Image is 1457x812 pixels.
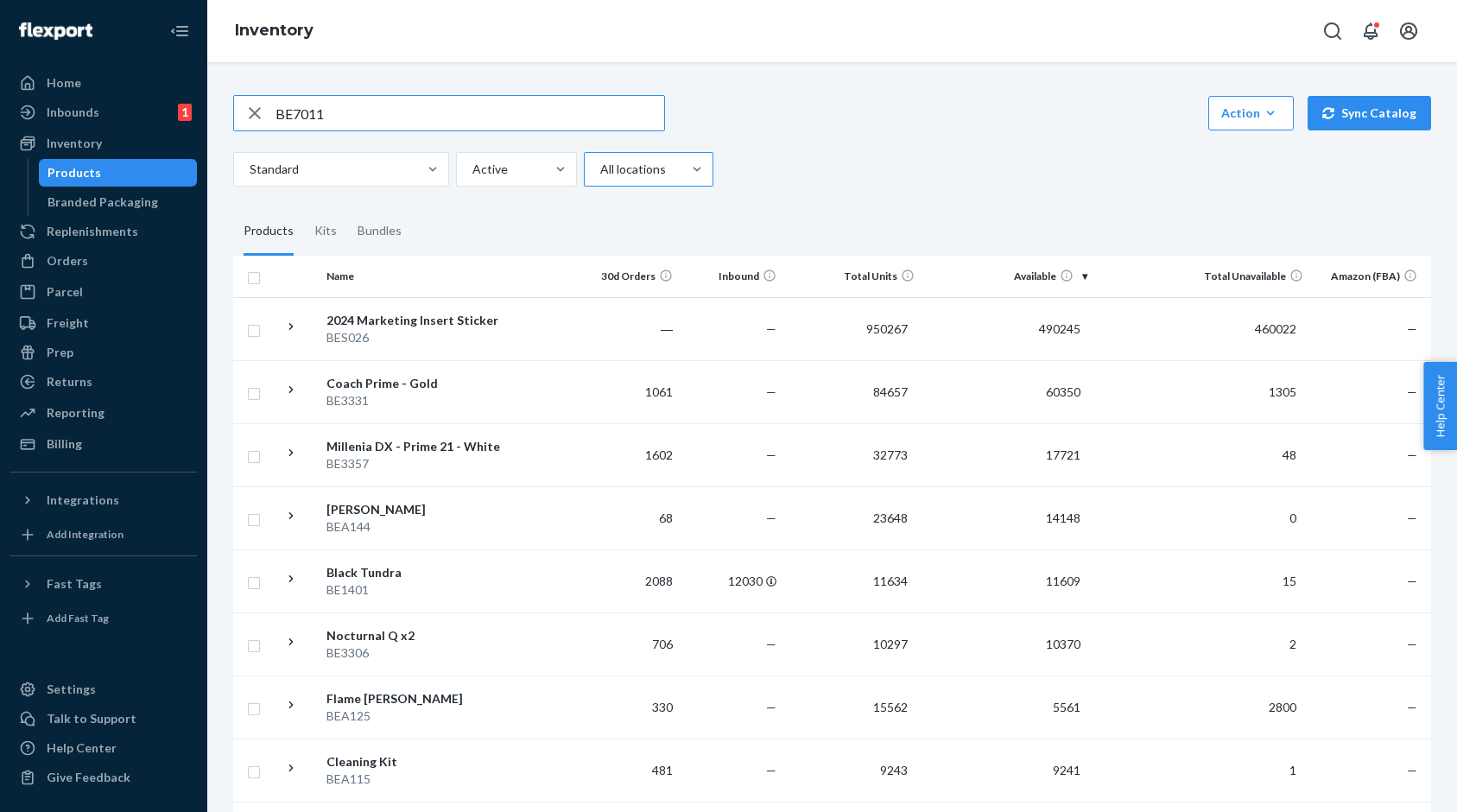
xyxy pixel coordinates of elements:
[1248,321,1303,336] span: 460022
[47,739,117,757] div: Help Center
[326,312,507,329] div: 2024 Marketing Insert Sticker
[10,570,197,598] button: Fast Tags
[47,492,119,509] div: Integrations
[1407,574,1417,588] span: —
[326,375,507,392] div: Coach Prime - Gold
[326,627,507,644] div: Nocturnal Q x2
[326,707,507,725] div: BEA125
[576,612,680,676] td: 706
[866,384,915,399] span: 84657
[1283,637,1303,651] span: 2
[1407,447,1417,462] span: —
[47,74,81,92] div: Home
[47,252,88,270] div: Orders
[1039,384,1087,399] span: 60350
[47,681,96,698] div: Settings
[873,763,915,777] span: 9243
[248,161,250,178] input: Standard
[326,455,507,473] div: BE3357
[766,763,776,777] span: —
[10,605,197,632] a: Add Fast Tag
[1310,256,1431,297] th: Amazon (FBA)
[326,753,507,771] div: Cleaning Kit
[1039,574,1087,588] span: 11609
[1276,574,1303,588] span: 15
[576,297,680,360] td: ―
[162,14,197,48] button: Close Navigation
[1039,447,1087,462] span: 17721
[866,511,915,525] span: 23648
[1407,763,1417,777] span: —
[47,611,109,625] div: Add Fast Tag
[1262,700,1303,714] span: 2800
[1046,700,1087,714] span: 5561
[576,360,680,423] td: 1061
[47,135,102,152] div: Inventory
[19,22,92,40] img: Flexport logo
[10,130,197,157] a: Inventory
[1407,384,1417,399] span: —
[326,518,507,536] div: BEA144
[1208,96,1294,130] button: Action
[576,549,680,612] td: 2088
[866,637,915,651] span: 10297
[1407,511,1417,525] span: —
[10,278,197,306] a: Parcel
[326,581,507,599] div: BE1401
[47,223,138,240] div: Replenishments
[1315,14,1350,48] button: Open Search Box
[326,564,507,581] div: Black Tundra
[1221,105,1281,122] div: Action
[576,676,680,739] td: 330
[326,329,507,346] div: BES026
[1391,14,1426,48] button: Open account menu
[10,430,197,458] a: Billing
[10,339,197,366] a: Prep
[599,161,600,178] input: All locations
[47,435,82,453] div: Billing
[10,399,197,427] a: Reporting
[39,188,198,216] a: Branded Packaging
[276,96,664,130] input: Search inventory by name or sku
[1283,763,1303,777] span: 1
[680,256,783,297] th: Inbound
[866,447,915,462] span: 32773
[10,676,197,703] a: Settings
[10,218,197,245] a: Replenishments
[576,256,680,297] th: 30d Orders
[47,373,92,390] div: Returns
[47,710,136,727] div: Talk to Support
[1407,700,1417,714] span: —
[10,705,197,733] a: Talk to Support
[326,392,507,409] div: BE3331
[1407,321,1417,336] span: —
[10,69,197,97] a: Home
[39,159,198,187] a: Products
[47,527,124,542] div: Add Integration
[1094,256,1310,297] th: Total Unavailable
[48,164,101,181] div: Products
[1407,637,1417,651] span: —
[766,511,776,525] span: —
[866,700,915,714] span: 15562
[1262,384,1303,399] span: 1305
[766,447,776,462] span: —
[1039,637,1087,651] span: 10370
[47,769,130,786] div: Give Feedback
[10,486,197,514] button: Integrations
[235,21,314,40] a: Inventory
[358,207,402,256] div: Bundles
[1276,447,1303,462] span: 48
[766,700,776,714] span: —
[326,644,507,662] div: BE3306
[1423,362,1457,450] span: Help Center
[680,549,783,612] td: 12030
[326,438,507,455] div: Millenia DX - Prime 21 - White
[471,161,472,178] input: Active
[576,423,680,486] td: 1602
[326,501,507,518] div: [PERSON_NAME]
[922,256,1094,297] th: Available
[244,207,294,256] div: Products
[576,739,680,802] td: 481
[47,314,89,332] div: Freight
